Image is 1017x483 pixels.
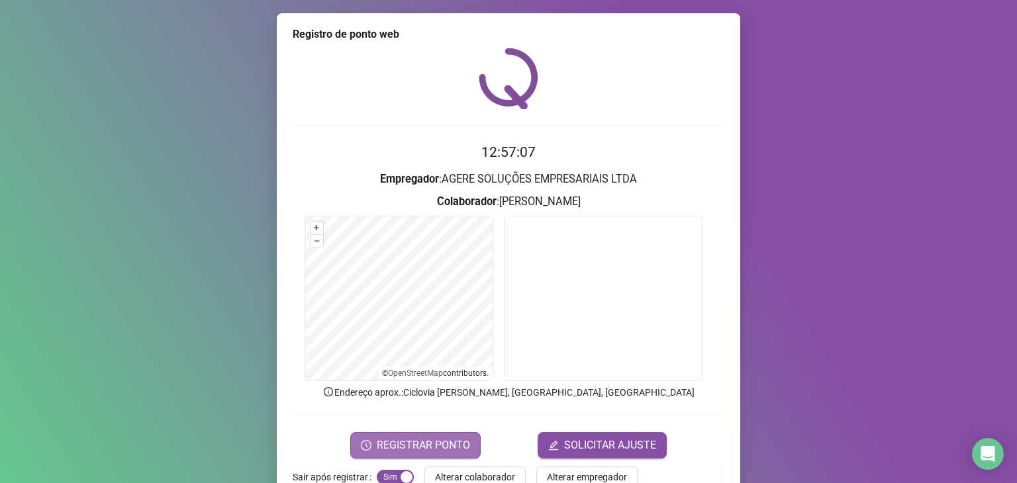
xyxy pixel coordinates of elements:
span: SOLICITAR AJUSTE [564,437,656,453]
strong: Colaborador [437,195,497,208]
span: edit [548,440,559,451]
span: info-circle [322,386,334,398]
time: 12:57:07 [481,144,536,160]
p: Endereço aprox. : Ciclovia [PERSON_NAME], [GEOGRAPHIC_DATA], [GEOGRAPHIC_DATA] [293,385,724,400]
button: editSOLICITAR AJUSTE [538,432,667,459]
img: QRPoint [479,48,538,109]
span: REGISTRAR PONTO [377,437,470,453]
h3: : [PERSON_NAME] [293,193,724,210]
li: © contributors. [382,369,489,378]
a: OpenStreetMap [388,369,443,378]
button: REGISTRAR PONTO [350,432,481,459]
div: Registro de ponto web [293,26,724,42]
h3: : AGERE SOLUÇÕES EMPRESARIAIS LTDA [293,171,724,188]
strong: Empregador [380,173,439,185]
span: clock-circle [361,440,371,451]
button: – [311,235,323,247]
div: Open Intercom Messenger [972,438,1004,470]
button: + [311,222,323,234]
